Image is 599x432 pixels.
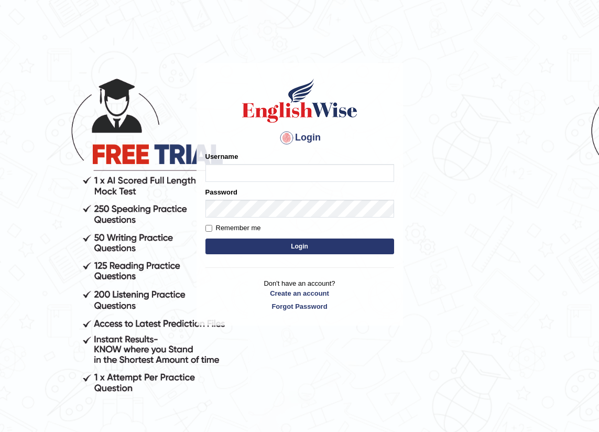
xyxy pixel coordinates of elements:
label: Password [205,187,237,197]
button: Login [205,239,394,254]
p: Don't have an account? [205,278,394,311]
a: Create an account [205,288,394,298]
h4: Login [205,129,394,146]
input: Remember me [205,225,212,232]
label: Username [205,152,238,161]
a: Forgot Password [205,301,394,311]
label: Remember me [205,223,261,233]
img: Logo of English Wise sign in for intelligent practice with AI [240,77,360,124]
